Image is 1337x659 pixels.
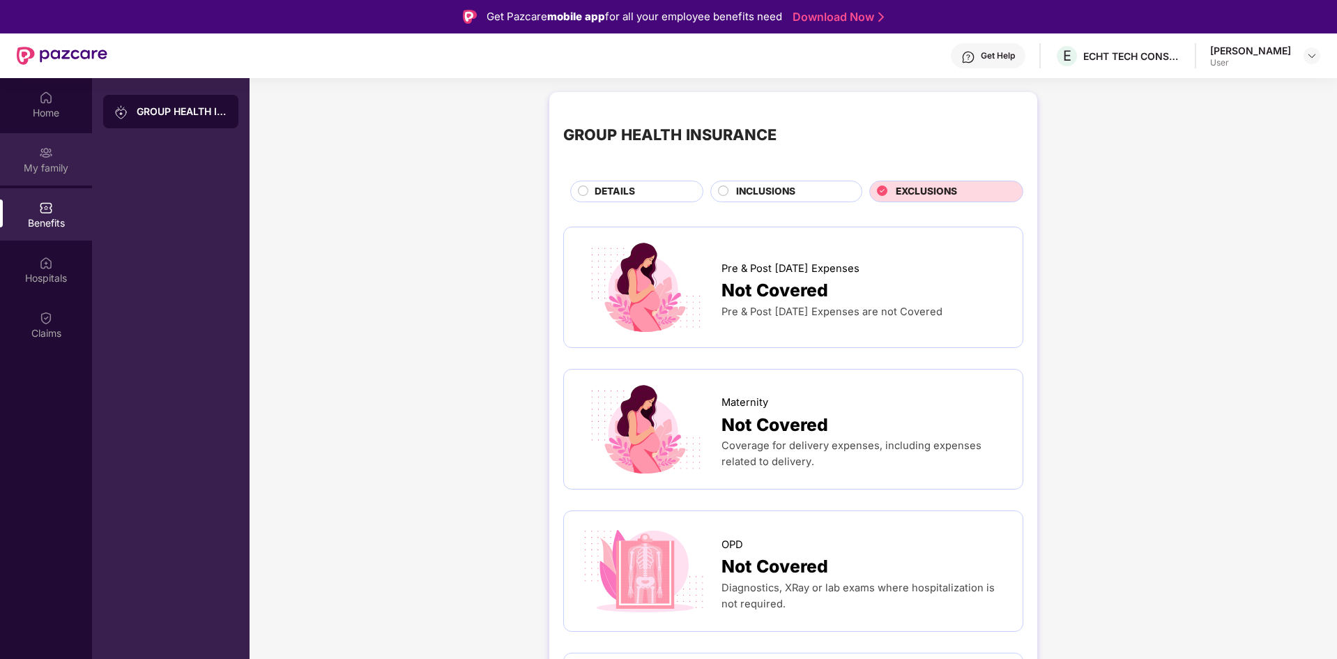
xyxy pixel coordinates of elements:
span: Diagnostics, XRay or lab exams where hospitalization is not required. [721,582,995,610]
img: Stroke [878,10,884,24]
img: New Pazcare Logo [17,47,107,65]
img: icon [578,525,710,617]
span: Not Covered [721,553,828,580]
div: ECHT TECH CONSULTANCY SERVICES PRIVATE LIMITED [1083,50,1181,63]
span: Not Covered [721,411,828,439]
div: Get Pazcare for all your employee benefits need [487,8,782,25]
span: E [1063,47,1071,64]
img: svg+xml;base64,PHN2ZyBpZD0iSG9tZSIgeG1sbnM9Imh0dHA6Ly93d3cudzMub3JnLzIwMDAvc3ZnIiB3aWR0aD0iMjAiIG... [39,91,53,105]
div: GROUP HEALTH INSURANCE [137,105,227,119]
span: OPD [721,537,743,553]
a: Download Now [793,10,880,24]
div: User [1210,57,1291,68]
span: Coverage for delivery expenses, including expenses related to delivery. [721,439,981,468]
img: svg+xml;base64,PHN2ZyBpZD0iRHJvcGRvd24tMzJ4MzIiIHhtbG5zPSJodHRwOi8vd3d3LnczLm9yZy8yMDAwL3N2ZyIgd2... [1306,50,1317,61]
span: DETAILS [595,184,635,199]
span: Maternity [721,395,768,411]
div: [PERSON_NAME] [1210,44,1291,57]
span: Not Covered [721,277,828,304]
img: Logo [463,10,477,24]
img: svg+xml;base64,PHN2ZyBpZD0iQmVuZWZpdHMiIHhtbG5zPSJodHRwOi8vd3d3LnczLm9yZy8yMDAwL3N2ZyIgd2lkdGg9Ij... [39,201,53,215]
span: INCLUSIONS [736,184,795,199]
img: svg+xml;base64,PHN2ZyBpZD0iSG9zcGl0YWxzIiB4bWxucz0iaHR0cDovL3d3dy53My5vcmcvMjAwMC9zdmciIHdpZHRoPS... [39,256,53,270]
strong: mobile app [547,10,605,23]
span: EXCLUSIONS [896,184,957,199]
img: svg+xml;base64,PHN2ZyB3aWR0aD0iMjAiIGhlaWdodD0iMjAiIHZpZXdCb3g9IjAgMCAyMCAyMCIgZmlsbD0ibm9uZSIgeG... [39,146,53,160]
div: GROUP HEALTH INSURANCE [563,123,777,146]
img: svg+xml;base64,PHN2ZyBpZD0iSGVscC0zMngzMiIgeG1sbnM9Imh0dHA6Ly93d3cudzMub3JnLzIwMDAvc3ZnIiB3aWR0aD... [961,50,975,64]
img: icon [578,241,710,333]
div: Get Help [981,50,1015,61]
img: svg+xml;base64,PHN2ZyB3aWR0aD0iMjAiIGhlaWdodD0iMjAiIHZpZXdCb3g9IjAgMCAyMCAyMCIgZmlsbD0ibm9uZSIgeG... [114,105,128,119]
span: Pre & Post [DATE] Expenses [721,261,859,277]
img: svg+xml;base64,PHN2ZyBpZD0iQ2xhaW0iIHhtbG5zPSJodHRwOi8vd3d3LnczLm9yZy8yMDAwL3N2ZyIgd2lkdGg9IjIwIi... [39,311,53,325]
img: icon [578,384,710,476]
span: Pre & Post [DATE] Expenses are not Covered [721,305,942,318]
